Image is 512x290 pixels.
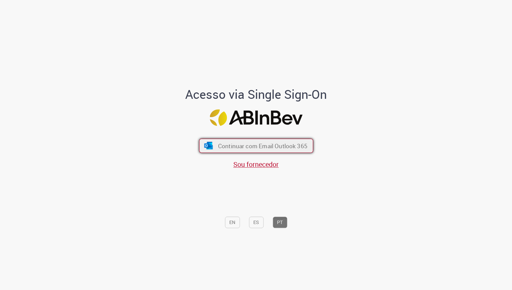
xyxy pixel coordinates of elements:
a: Sou fornecedor [233,160,279,169]
button: ES [249,217,263,228]
img: Logo ABInBev [210,109,302,126]
button: PT [273,217,287,228]
button: ícone Azure/Microsoft 360 Continuar com Email Outlook 365 [199,139,313,153]
h1: Acesso via Single Sign-On [162,88,350,101]
button: EN [225,217,240,228]
img: ícone Azure/Microsoft 360 [204,142,213,149]
span: Continuar com Email Outlook 365 [218,142,307,150]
